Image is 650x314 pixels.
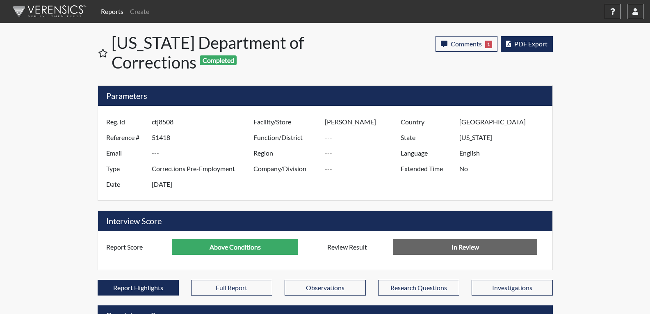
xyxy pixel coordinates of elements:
button: Investigations [472,280,553,296]
span: 1 [485,41,492,48]
input: --- [152,130,255,145]
button: Observations [285,280,366,296]
label: Extended Time [395,161,459,176]
label: Review Result [321,239,393,255]
label: Facility/Store [247,114,325,130]
input: --- [459,130,550,145]
input: --- [459,114,550,130]
label: State [395,130,459,145]
input: --- [325,145,403,161]
a: Reports [98,3,127,20]
span: Comments [451,40,482,48]
label: Language [395,145,459,161]
label: Type [100,161,152,176]
input: --- [459,145,550,161]
label: Date [100,176,152,192]
span: Completed [200,55,237,65]
input: --- [325,114,403,130]
label: Reference # [100,130,152,145]
label: Region [247,145,325,161]
label: Email [100,145,152,161]
input: --- [325,161,403,176]
input: --- [459,161,550,176]
button: Full Report [191,280,272,296]
label: Function/District [247,130,325,145]
span: PDF Export [514,40,547,48]
h5: Parameters [98,86,552,106]
button: Research Questions [378,280,459,296]
h1: [US_STATE] Department of Corrections [112,33,326,72]
input: --- [172,239,298,255]
h5: Interview Score [98,211,552,231]
label: Report Score [100,239,172,255]
button: Comments1 [436,36,497,52]
input: No Decision [393,239,537,255]
label: Country [395,114,459,130]
button: Report Highlights [98,280,179,296]
a: Create [127,3,153,20]
input: --- [152,176,255,192]
button: PDF Export [501,36,553,52]
input: --- [152,114,255,130]
input: --- [152,161,255,176]
label: Reg. Id [100,114,152,130]
label: Company/Division [247,161,325,176]
input: --- [325,130,403,145]
input: --- [152,145,255,161]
